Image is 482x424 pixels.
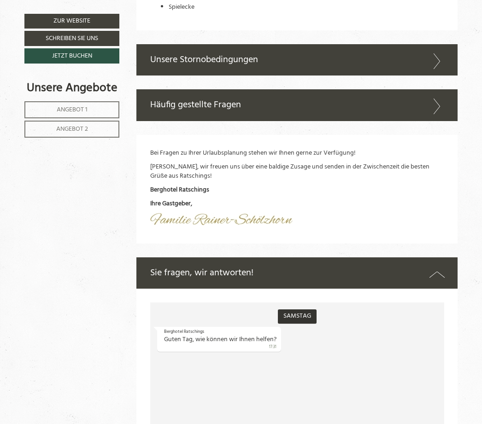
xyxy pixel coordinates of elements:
[24,80,119,97] div: Unsere Angebote
[24,14,119,29] a: Zur Website
[150,185,209,195] strong: Berghotel Ratschings
[150,149,444,158] p: Bei Fragen zu Ihrer Urlaubsplanung stehen wir Ihnen gerne zur Verfügung!
[56,124,88,134] span: Angebot 2
[24,48,119,64] a: Jetzt buchen
[14,42,126,47] small: 17:31
[24,31,119,46] a: Schreiben Sie uns
[7,24,131,49] div: Guten Tag, wie können wir Ihnen helfen?
[136,257,458,289] div: Sie fragen, wir antworten!
[150,213,293,225] img: image
[150,163,444,181] p: [PERSON_NAME], wir freuen uns über eine baldige Zusage und senden in der Zwischenzeit die besten ...
[57,105,88,115] span: Angebot 1
[169,3,444,12] li: Spielecke
[128,7,166,21] div: Samstag
[136,89,458,121] div: Häufig gestellte Fragen
[136,44,458,76] div: Unsere Stornobedingungen
[14,26,126,33] div: Berghotel Ratschings
[244,244,294,259] button: Senden
[150,198,192,209] strong: Ihre Gastgeber,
